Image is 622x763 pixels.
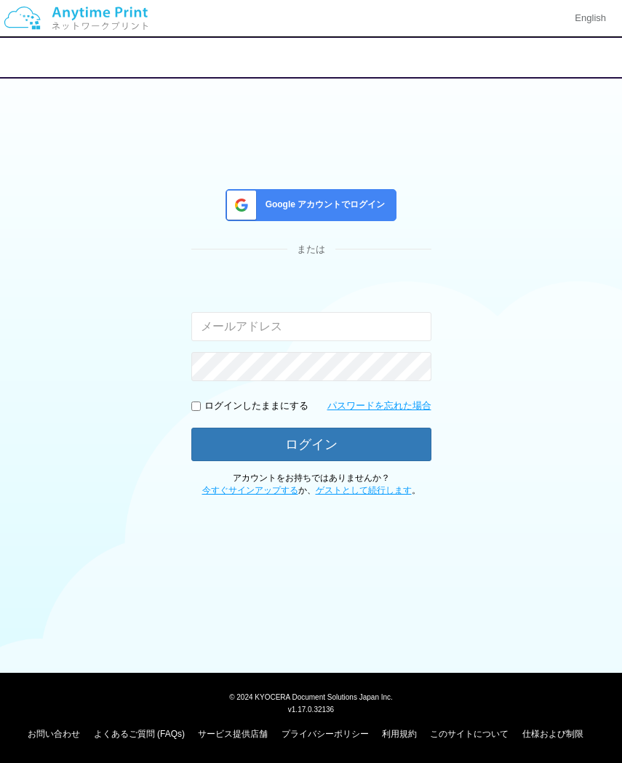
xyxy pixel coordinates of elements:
a: 利用規約 [382,729,417,739]
span: Google アカウントでログイン [260,199,386,211]
a: 今すぐサインアップする [202,485,298,495]
a: 仕様および制限 [522,729,583,739]
a: パスワードを忘れた場合 [327,399,431,413]
p: ログインしたままにする [204,399,308,413]
span: v1.17.0.32136 [288,705,334,714]
a: サービス提供店舗 [198,729,268,739]
a: このサイトについて [430,729,509,739]
a: お問い合わせ [28,729,80,739]
a: ゲストとして続行します [316,485,412,495]
span: ログイン [288,52,335,64]
span: © 2024 KYOCERA Document Solutions Japan Inc. [229,692,393,701]
input: メールアドレス [191,312,431,341]
a: 戻る [26,51,54,63]
p: アカウントをお持ちではありませんか？ [191,472,431,497]
button: ログイン [191,428,431,461]
div: または [191,243,431,257]
a: プライバシーポリシー [282,729,369,739]
a: よくあるご質問 (FAQs) [94,729,185,739]
span: か、 。 [202,485,420,495]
